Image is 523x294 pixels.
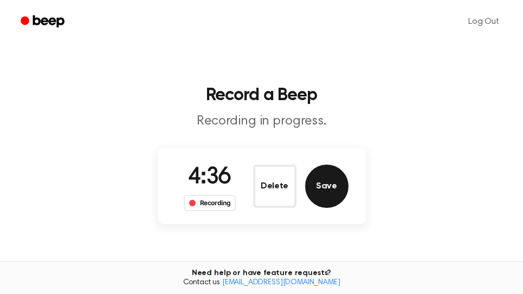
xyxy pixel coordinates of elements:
button: Save Audio Record [305,165,348,208]
a: Log Out [457,9,510,35]
a: [EMAIL_ADDRESS][DOMAIN_NAME] [222,279,340,286]
div: Recording [184,195,236,211]
span: 4:36 [188,166,231,189]
p: Recording in progress. [54,113,470,130]
span: Contact us [7,278,516,288]
a: Beep [13,11,74,32]
h1: Record a Beep [13,87,510,104]
button: Delete Audio Record [253,165,296,208]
